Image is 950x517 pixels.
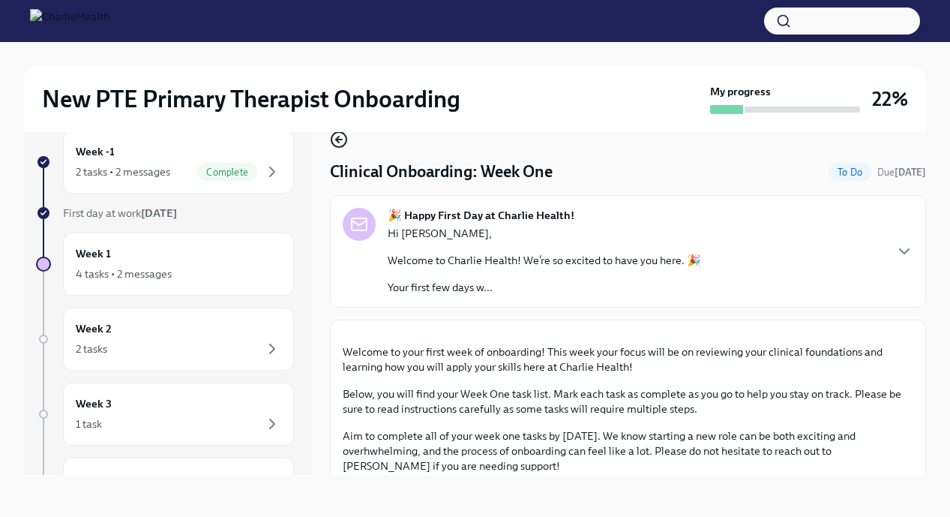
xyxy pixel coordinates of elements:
[829,167,871,178] span: To Do
[36,383,294,446] a: Week 31 task
[36,233,294,296] a: Week 14 tasks • 2 messages
[76,320,112,337] h6: Week 2
[76,395,112,412] h6: Week 3
[877,165,926,179] span: August 23rd, 2025 07:00
[141,206,177,220] strong: [DATE]
[388,253,701,268] p: Welcome to Charlie Health! We’re so excited to have you here. 🎉
[343,344,913,374] p: Welcome to your first week of onboarding! This week your focus will be on reviewing your clinical...
[330,161,553,183] h4: Clinical Onboarding: Week One
[895,167,926,178] strong: [DATE]
[63,206,177,220] span: First day at work
[388,208,574,223] strong: 🎉 Happy First Day at Charlie Health!
[36,206,294,221] a: First day at work[DATE]
[877,167,926,178] span: Due
[36,308,294,371] a: Week 22 tasks
[343,386,913,416] p: Below, you will find your Week One task list. Mark each task as complete as you go to help you st...
[42,84,460,114] h2: New PTE Primary Therapist Onboarding
[36,131,294,194] a: Week -12 tasks • 2 messagesComplete
[76,470,112,487] h6: Week 4
[343,428,913,473] p: Aim to complete all of your week one tasks by [DATE]. We know starting a new role can be both exc...
[388,226,701,241] p: Hi [PERSON_NAME],
[388,280,701,295] p: Your first few days w...
[872,86,908,113] h3: 22%
[76,143,115,160] h6: Week -1
[30,9,109,33] img: CharlieHealth
[76,341,107,356] div: 2 tasks
[76,164,170,179] div: 2 tasks • 2 messages
[197,167,257,178] span: Complete
[76,266,172,281] div: 4 tasks • 2 messages
[76,416,102,431] div: 1 task
[710,84,771,99] strong: My progress
[76,245,111,262] h6: Week 1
